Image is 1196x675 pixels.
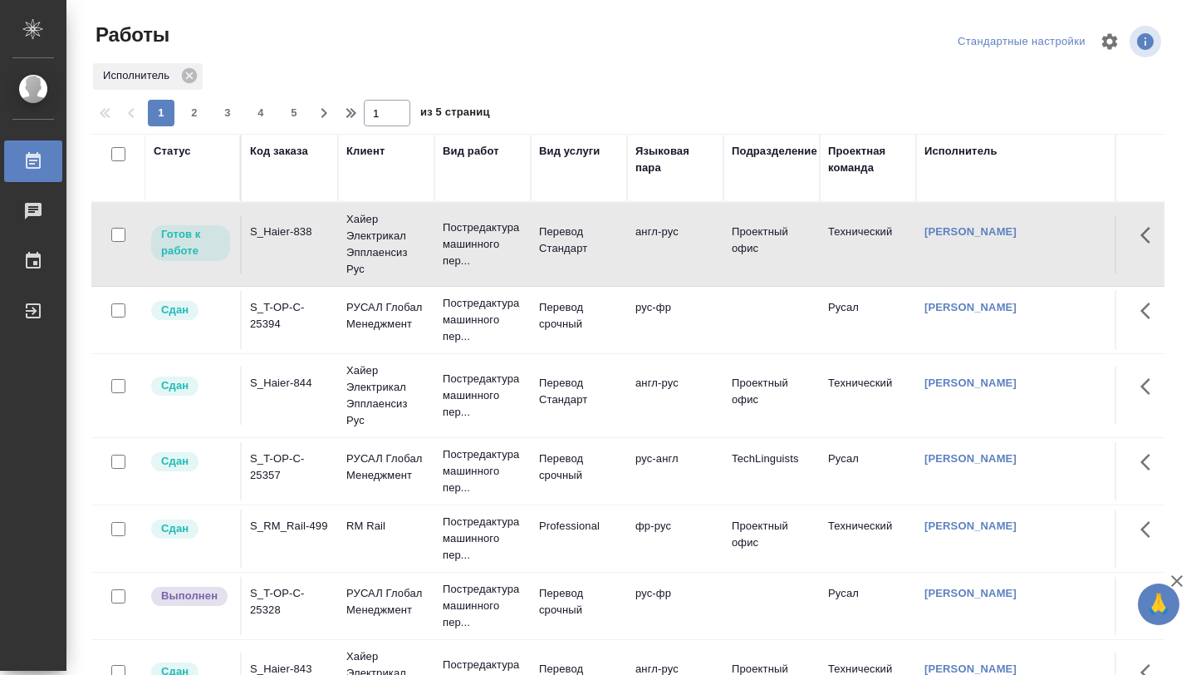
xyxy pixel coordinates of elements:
[149,375,232,397] div: Менеджер проверил работу исполнителя, передает ее на следующий этап
[924,143,997,160] div: Исполнитель
[250,585,330,618] div: S_T-OP-C-25328
[443,371,522,421] p: Постредактура машинного пер...
[627,215,723,273] td: англ-рус
[346,211,426,278] p: Хайер Электрикал Эпплаенсиз Рус
[539,585,619,618] p: Перевод срочный
[443,295,522,345] p: Постредактура машинного пер...
[149,585,232,608] div: Исполнитель завершил работу
[820,577,916,635] td: Русал
[181,105,208,121] span: 2
[723,510,820,568] td: Проектный офис
[820,291,916,349] td: Русал
[443,143,499,160] div: Вид работ
[443,219,522,269] p: Постредактура машинного пер...
[627,291,723,349] td: рус-фр
[820,442,916,500] td: Русал
[93,63,203,90] div: Исполнитель
[539,299,619,333] p: Перевод срочный
[820,367,916,425] td: Технический
[346,518,426,535] p: RM Rail
[149,518,232,540] div: Менеджер проверил работу исполнителя, передает ее на следующий этап
[723,215,820,273] td: Проектный офис
[723,367,820,425] td: Проектный офис
[443,514,522,564] p: Постредактура машинного пер...
[250,375,330,392] div: S_Haier-844
[924,301,1017,313] a: [PERSON_NAME]
[1130,510,1170,549] button: Здесь прячутся важные кнопки
[161,588,218,604] p: Выполнен
[539,451,619,484] p: Перевод срочный
[820,510,916,568] td: Технический
[539,518,619,535] p: Professional
[250,224,330,240] div: S_Haier-838
[924,452,1017,465] a: [PERSON_NAME]
[1130,367,1170,406] button: Здесь прячутся важные кнопки
[214,100,241,126] button: 3
[924,587,1017,599] a: [PERSON_NAME]
[420,102,490,126] span: из 5 страниц
[250,143,308,160] div: Код заказа
[1138,584,1179,625] button: 🙏
[1130,577,1170,617] button: Здесь прячутся важные кнопки
[828,143,908,176] div: Проектная команда
[1130,26,1164,57] span: Посмотреть информацию
[443,581,522,631] p: Постредактура машинного пер...
[723,442,820,500] td: TechLinguists
[346,362,426,429] p: Хайер Электрикал Эпплаенсиз Рус
[248,100,274,126] button: 4
[250,518,330,535] div: S_RM_Rail-499
[248,105,274,121] span: 4
[924,225,1017,238] a: [PERSON_NAME]
[627,577,723,635] td: рус-фр
[924,520,1017,532] a: [PERSON_NAME]
[346,451,426,484] p: РУСАЛ Глобал Менеджмент
[161,377,189,394] p: Сдан
[250,451,330,484] div: S_T-OP-C-25357
[346,585,426,618] p: РУСАЛ Глобал Менеджмент
[346,299,426,333] p: РУСАЛ Глобал Менеджмент
[539,375,619,408] p: Перевод Стандарт
[161,302,189,318] p: Сдан
[149,451,232,473] div: Менеджер проверил работу исполнителя, передает ее на следующий этап
[924,377,1017,389] a: [PERSON_NAME]
[281,105,307,121] span: 5
[154,143,191,160] div: Статус
[281,100,307,126] button: 5
[627,367,723,425] td: англ-рус
[443,446,522,496] p: Постредактура машинного пер...
[214,105,241,121] span: 3
[161,453,189,470] p: Сдан
[161,520,189,537] p: Сдан
[103,67,175,84] p: Исполнитель
[627,442,723,500] td: рус-англ
[1130,215,1170,255] button: Здесь прячутся важные кнопки
[539,224,619,257] p: Перевод Стандарт
[953,29,1090,55] div: split button
[149,299,232,322] div: Менеджер проверил работу исполнителя, передает ее на следующий этап
[924,663,1017,675] a: [PERSON_NAME]
[635,143,715,176] div: Языковая пара
[346,143,385,160] div: Клиент
[820,215,916,273] td: Технический
[627,510,723,568] td: фр-рус
[539,143,600,160] div: Вид услуги
[732,143,817,160] div: Подразделение
[250,299,330,333] div: S_T-OP-C-25394
[91,22,169,48] span: Работы
[1145,587,1173,622] span: 🙏
[1090,22,1130,62] span: Настроить таблицу
[1130,442,1170,482] button: Здесь прячутся важные кнопки
[1130,291,1170,331] button: Здесь прячутся важные кнопки
[149,224,232,263] div: Исполнитель может приступить к работе
[181,100,208,126] button: 2
[161,226,220,259] p: Готов к работе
